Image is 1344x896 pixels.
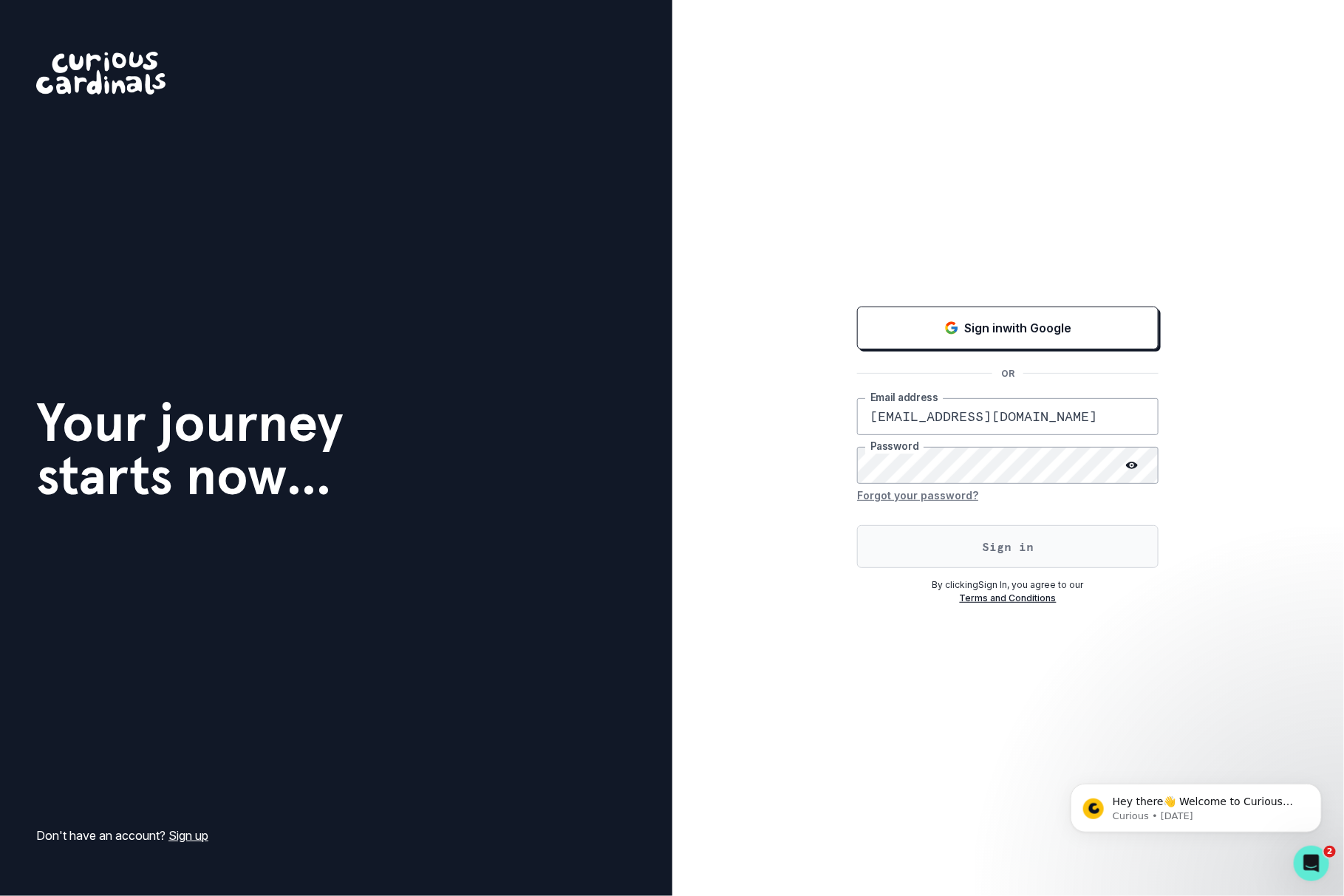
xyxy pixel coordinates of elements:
[1048,753,1344,856] iframe: Intercom notifications message
[857,307,1159,349] button: Sign in with Google (GSuite)
[960,592,1057,603] a: Terms and Conditions
[36,396,344,502] h1: Your journey starts now...
[857,484,978,507] button: Forgot your password?
[857,578,1159,592] p: By clicking Sign In , you agree to our
[36,52,166,95] img: Curious Cardinals Logo
[36,827,208,844] p: Don't have an account?
[1324,846,1336,858] span: 2
[992,367,1023,380] p: OR
[965,319,1072,337] p: Sign in with Google
[857,525,1159,568] button: Sign in
[1294,846,1329,881] iframe: Intercom live chat
[168,828,208,843] a: Sign up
